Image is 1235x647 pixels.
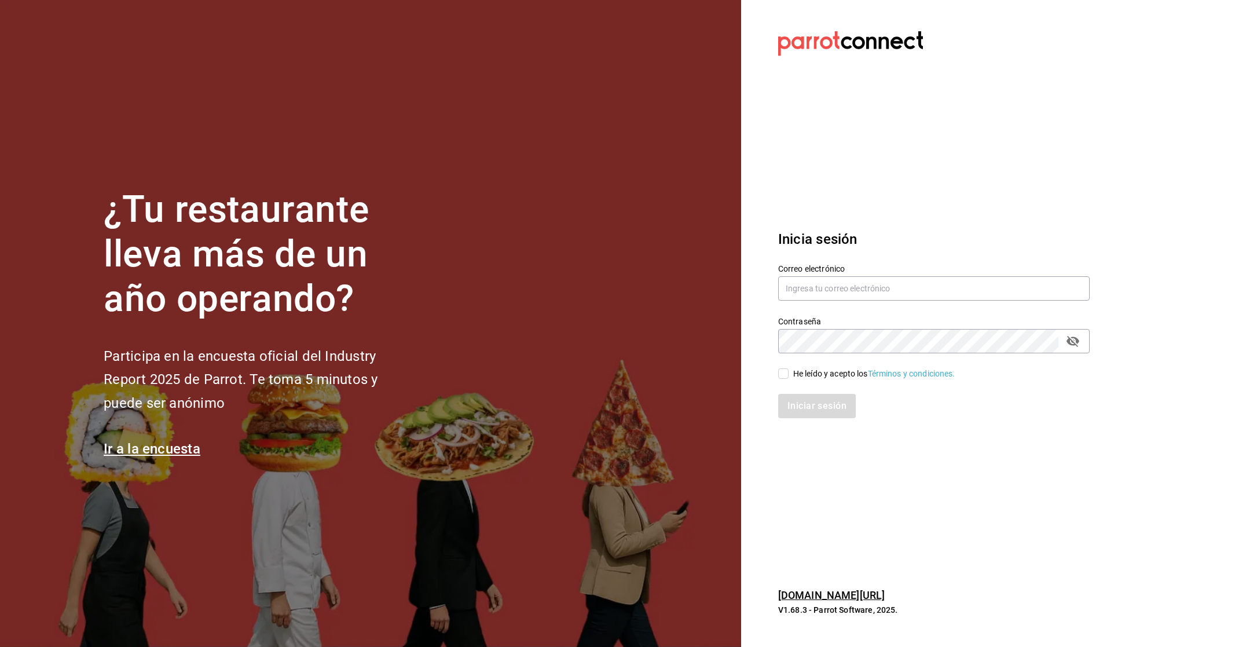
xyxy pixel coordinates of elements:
[104,345,416,415] h2: Participa en la encuesta oficial del Industry Report 2025 de Parrot. Te toma 5 minutos y puede se...
[778,265,1090,273] label: Correo electrónico
[868,369,955,378] a: Términos y condiciones.
[793,368,955,380] div: He leído y acepto los
[778,276,1090,301] input: Ingresa tu correo electrónico
[778,604,1090,616] p: V1.68.3 - Parrot Software, 2025.
[778,229,1090,250] h3: Inicia sesión
[778,317,1090,326] label: Contraseña
[778,589,885,601] a: [DOMAIN_NAME][URL]
[104,188,416,321] h1: ¿Tu restaurante lleva más de un año operando?
[1063,331,1083,351] button: passwordField
[104,441,200,457] a: Ir a la encuesta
